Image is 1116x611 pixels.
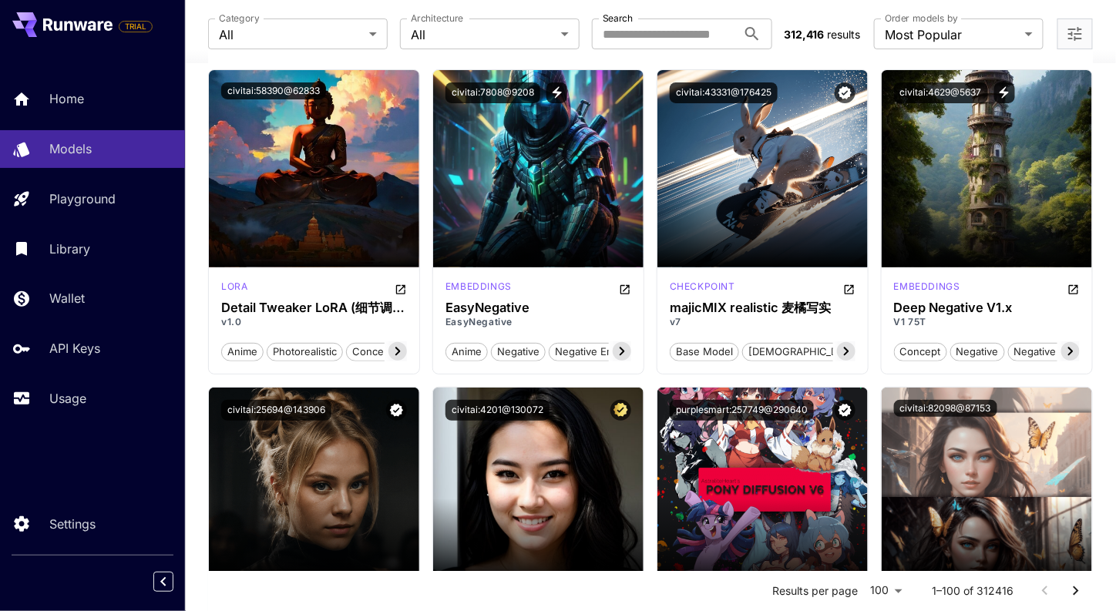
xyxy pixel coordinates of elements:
[933,583,1014,599] p: 1–100 of 312416
[894,300,1080,315] h3: Deep Negative V1.x
[894,341,947,361] button: concept
[445,82,540,103] button: civitai:7808@9208
[267,344,342,360] span: photorealistic
[773,583,859,599] p: Results per page
[835,82,855,103] button: Verified working
[219,25,363,44] span: All
[950,341,1005,361] button: negative
[670,400,814,421] button: purplesmart:257749@290640
[221,280,247,294] p: lora
[895,344,946,360] span: concept
[492,344,545,360] span: negative
[894,315,1080,329] p: V1 75T
[894,82,988,103] button: civitai:4629@5637
[153,572,173,592] button: Collapse sidebar
[828,28,861,41] span: results
[885,25,1019,44] span: Most Popular
[743,344,866,360] span: [DEMOGRAPHIC_DATA]
[119,21,152,32] span: TRIAL
[603,12,633,25] label: Search
[742,341,866,361] button: [DEMOGRAPHIC_DATA]
[445,400,550,421] button: civitai:4201@130072
[619,280,631,298] button: Open in CivitAI
[49,289,85,307] p: Wallet
[49,389,86,408] p: Usage
[222,344,263,360] span: anime
[546,82,567,103] button: View trigger words
[843,280,855,298] button: Open in CivitAI
[670,341,739,361] button: base model
[221,82,326,99] button: civitai:58390@62833
[49,339,100,358] p: API Keys
[865,579,908,602] div: 100
[386,400,407,421] button: Verified working
[491,341,546,361] button: negative
[550,344,660,360] span: negative embedding
[835,400,855,421] button: Verified working
[411,25,555,44] span: All
[221,280,247,298] div: SD 1.5
[445,315,631,329] p: EasyNegative
[610,400,631,421] button: Certified Model – Vetted for best performance and includes a commercial license.
[894,400,997,417] button: civitai:82098@87153
[221,315,407,329] p: v1.0
[785,28,825,41] span: 312,416
[445,300,631,315] h3: EasyNegative
[670,315,855,329] p: v7
[49,240,90,258] p: Library
[671,344,738,360] span: base model
[221,300,407,315] h3: Detail Tweaker LoRA (细节调整LoRA)
[670,280,735,298] div: SD 1.5
[670,300,855,315] h3: majicMIX realistic 麦橘写实
[446,344,487,360] span: anime
[267,341,343,361] button: photorealistic
[670,82,778,103] button: civitai:43331@176425
[445,341,488,361] button: anime
[221,341,264,361] button: anime
[1067,280,1080,298] button: Open in CivitAI
[411,12,463,25] label: Architecture
[395,280,407,298] button: Open in CivitAI
[221,400,331,421] button: civitai:25694@143906
[49,139,92,158] p: Models
[951,344,1004,360] span: negative
[49,515,96,533] p: Settings
[894,280,960,298] div: SD 1.5
[49,89,84,108] p: Home
[219,12,260,25] label: Category
[1061,576,1091,606] button: Go to next page
[549,341,661,361] button: negative embedding
[994,82,1015,103] button: View trigger words
[346,341,399,361] button: concept
[670,280,735,294] p: checkpoint
[445,280,512,298] div: SD 1.5
[165,568,185,596] div: Collapse sidebar
[1066,25,1084,44] button: Open more filters
[119,17,153,35] span: Add your payment card to enable full platform functionality.
[885,12,958,25] label: Order models by
[445,280,512,294] p: embeddings
[347,344,398,360] span: concept
[49,190,116,208] p: Playground
[894,280,960,294] p: embeddings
